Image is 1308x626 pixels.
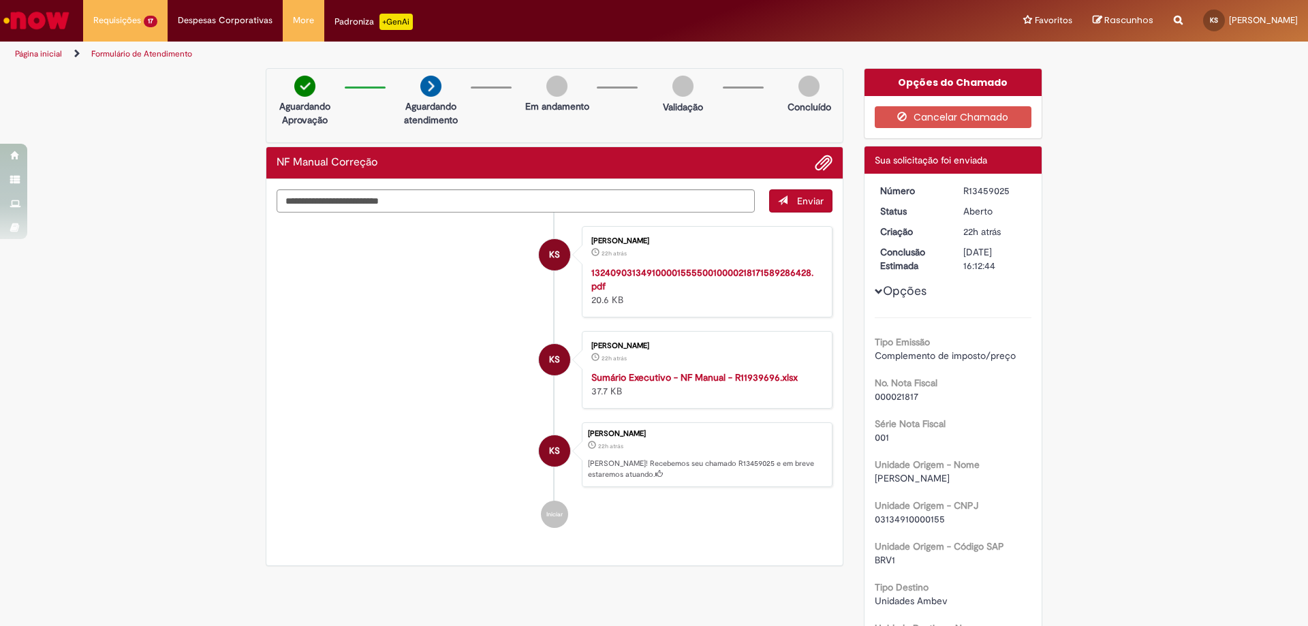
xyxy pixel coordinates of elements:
[334,14,413,30] div: Padroniza
[591,342,818,350] div: [PERSON_NAME]
[1,7,72,34] img: ServiceNow
[870,184,954,198] dt: Número
[398,99,464,127] p: Aguardando atendimento
[769,189,832,213] button: Enviar
[144,16,157,27] span: 17
[591,266,813,292] a: 13240903134910000155550010000218171589286428.pdf
[591,371,818,398] div: 37.7 KB
[963,225,1001,238] span: 22h atrás
[815,154,832,172] button: Adicionar anexos
[672,76,694,97] img: img-circle-grey.png
[294,76,315,97] img: check-circle-green.png
[178,14,272,27] span: Despesas Corporativas
[1229,14,1298,26] span: [PERSON_NAME]
[379,14,413,30] p: +GenAi
[875,513,945,525] span: 03134910000155
[663,100,703,114] p: Validação
[546,76,567,97] img: img-circle-grey.png
[272,99,338,127] p: Aguardando Aprovação
[1210,16,1218,25] span: KS
[963,204,1027,218] div: Aberto
[549,343,560,376] span: KS
[875,418,946,430] b: Série Nota Fiscal
[870,225,954,238] dt: Criação
[875,554,895,566] span: BRV1
[602,354,627,362] time: 28/08/2025 16:11:57
[277,157,377,169] h2: NF Manual Correção Histórico de tíquete
[588,458,825,480] p: [PERSON_NAME]! Recebemos seu chamado R13459025 e em breve estaremos atuando.
[875,154,987,166] span: Sua solicitação foi enviada
[875,431,889,443] span: 001
[875,499,978,512] b: Unidade Origem - CNPJ
[293,14,314,27] span: More
[798,76,820,97] img: img-circle-grey.png
[963,245,1027,272] div: [DATE] 16:12:44
[788,100,831,114] p: Concluído
[875,458,980,471] b: Unidade Origem - Nome
[277,213,832,542] ul: Histórico de tíquete
[277,422,832,488] li: Kamila Nazareth da Silva
[1035,14,1072,27] span: Favoritos
[870,204,954,218] dt: Status
[602,249,627,257] time: 28/08/2025 16:12:39
[277,189,755,213] textarea: Digite sua mensagem aqui...
[963,225,1027,238] div: 28/08/2025 16:12:41
[875,349,1016,362] span: Complemento de imposto/preço
[598,442,623,450] span: 22h atrás
[591,237,818,245] div: [PERSON_NAME]
[588,430,825,438] div: [PERSON_NAME]
[15,48,62,59] a: Página inicial
[91,48,192,59] a: Formulário de Atendimento
[602,249,627,257] span: 22h atrás
[875,336,930,348] b: Tipo Emissão
[93,14,141,27] span: Requisições
[870,245,954,272] dt: Conclusão Estimada
[591,266,818,307] div: 20.6 KB
[797,195,824,207] span: Enviar
[539,435,570,467] div: Kamila Nazareth da Silva
[539,239,570,270] div: Kamila Nazareth da Silva
[875,595,948,607] span: Unidades Ambev
[549,435,560,467] span: KS
[591,371,798,384] a: Sumário Executivo - NF Manual - R11939696.xlsx
[598,442,623,450] time: 28/08/2025 16:12:41
[10,42,862,67] ul: Trilhas de página
[875,106,1032,128] button: Cancelar Chamado
[1104,14,1153,27] span: Rascunhos
[875,540,1004,552] b: Unidade Origem - Código SAP
[875,390,918,403] span: 000021817
[875,472,950,484] span: [PERSON_NAME]
[539,344,570,375] div: Kamila Nazareth da Silva
[865,69,1042,96] div: Opções do Chamado
[602,354,627,362] span: 22h atrás
[1093,14,1153,27] a: Rascunhos
[525,99,589,113] p: Em andamento
[963,225,1001,238] time: 28/08/2025 16:12:41
[963,184,1027,198] div: R13459025
[875,377,937,389] b: No. Nota Fiscal
[875,581,929,593] b: Tipo Destino
[549,238,560,271] span: KS
[420,76,441,97] img: arrow-next.png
